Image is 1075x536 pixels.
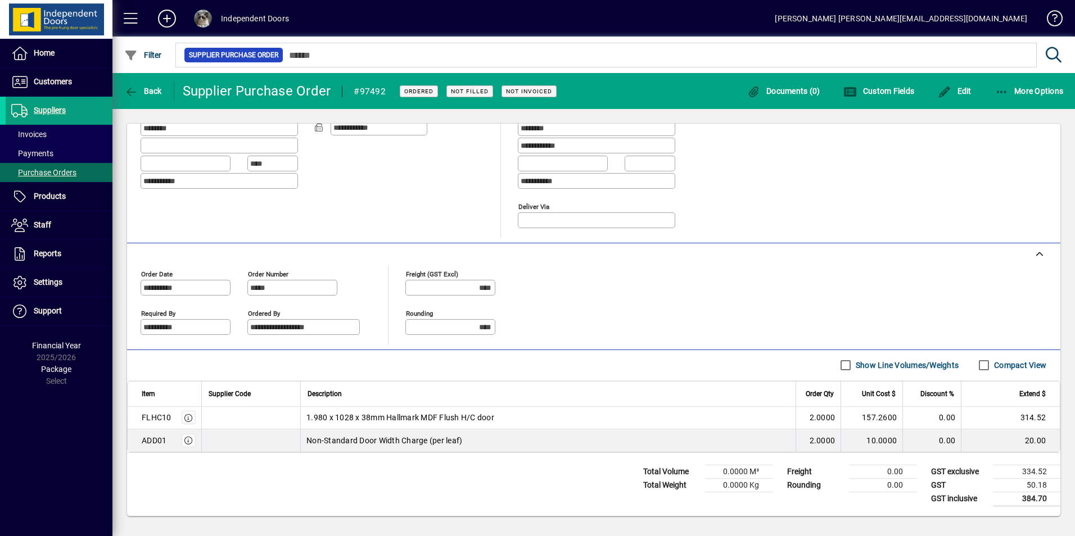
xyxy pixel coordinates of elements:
span: Custom Fields [843,87,914,96]
span: 1.980 x 1028 x 38mm Hallmark MDF Flush H/C door [306,412,494,423]
a: Support [6,297,112,325]
button: Back [121,81,165,101]
span: Unit Cost $ [862,388,896,400]
td: 50.18 [993,478,1060,492]
mat-label: Order number [248,270,288,278]
button: More Options [992,81,1067,101]
div: Supplier Purchase Order [183,82,331,100]
span: Not Invoiced [506,88,552,95]
span: Products [34,192,66,201]
span: Edit [938,87,972,96]
mat-label: Required by [141,309,175,317]
span: Supplier Code [209,388,251,400]
label: Show Line Volumes/Weights [853,360,959,371]
td: Freight [782,465,849,478]
a: Staff [6,211,112,239]
span: Reports [34,249,61,258]
div: Independent Doors [221,10,289,28]
span: Documents (0) [747,87,820,96]
span: Item [142,388,155,400]
td: 0.00 [849,465,916,478]
a: Products [6,183,112,211]
span: Settings [34,278,62,287]
span: Payments [11,149,53,158]
span: Ordered [404,88,433,95]
td: 334.52 [993,465,1060,478]
mat-label: Order date [141,270,173,278]
td: 10.0000 [841,429,902,452]
td: GST inclusive [925,492,993,506]
button: Custom Fields [841,81,917,101]
span: Discount % [920,388,954,400]
button: Profile [185,8,221,29]
span: Suppliers [34,106,66,115]
td: Total Volume [638,465,705,478]
a: Settings [6,269,112,297]
mat-label: Deliver via [518,202,549,210]
mat-label: Freight (GST excl) [406,270,458,278]
span: Supplier Purchase Order [189,49,278,61]
span: Non-Standard Door Width Charge (per leaf) [306,435,462,446]
td: 2.0000 [796,407,841,429]
span: Home [34,48,55,57]
mat-label: Rounding [406,309,433,317]
div: ADD01 [142,435,166,446]
a: Payments [6,144,112,163]
span: Customers [34,77,72,86]
button: Edit [935,81,974,101]
button: Filter [121,45,165,65]
td: GST exclusive [925,465,993,478]
a: Reports [6,240,112,268]
td: 0.0000 Kg [705,478,773,492]
td: 157.2600 [841,407,902,429]
span: Not Filled [451,88,489,95]
a: Invoices [6,125,112,144]
td: 0.00 [849,478,916,492]
td: 0.0000 M³ [705,465,773,478]
label: Compact View [992,360,1046,371]
button: Documents (0) [744,81,823,101]
a: Home [6,39,112,67]
span: Package [41,365,71,374]
span: More Options [995,87,1064,96]
app-page-header-button: Back [112,81,174,101]
span: Purchase Orders [11,168,76,177]
td: 20.00 [961,429,1060,452]
div: #97492 [354,83,386,101]
td: GST [925,478,993,492]
span: Filter [124,51,162,60]
td: 384.70 [993,492,1060,506]
td: 2.0000 [796,429,841,452]
span: Description [308,388,342,400]
button: Add [149,8,185,29]
span: Support [34,306,62,315]
span: Order Qty [806,388,834,400]
div: FLHC10 [142,412,171,423]
a: Purchase Orders [6,163,112,182]
a: Knowledge Base [1038,2,1061,39]
td: Total Weight [638,478,705,492]
div: [PERSON_NAME] [PERSON_NAME][EMAIL_ADDRESS][DOMAIN_NAME] [775,10,1027,28]
td: 314.52 [961,407,1060,429]
span: Financial Year [32,341,81,350]
mat-label: Ordered by [248,309,280,317]
td: 0.00 [902,429,961,452]
span: Back [124,87,162,96]
td: Rounding [782,478,849,492]
a: Customers [6,68,112,96]
span: Invoices [11,130,47,139]
span: Staff [34,220,51,229]
td: 0.00 [902,407,961,429]
span: Extend $ [1019,388,1046,400]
